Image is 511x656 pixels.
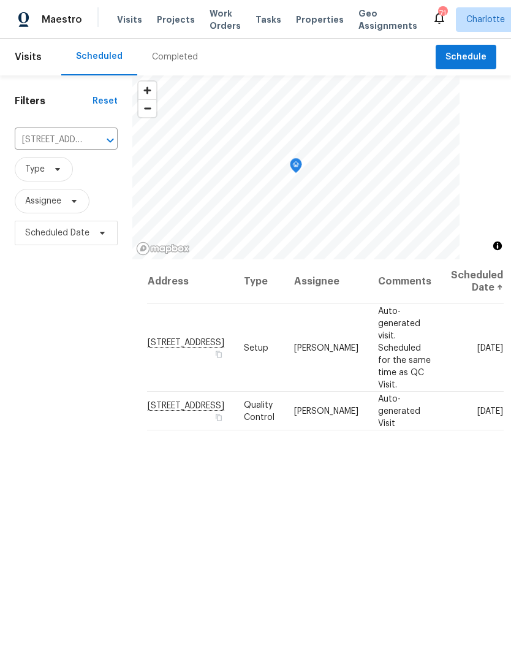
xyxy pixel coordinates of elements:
[284,259,368,304] th: Assignee
[358,7,417,32] span: Geo Assignments
[25,163,45,175] span: Type
[294,343,358,352] span: [PERSON_NAME]
[477,406,503,415] span: [DATE]
[76,50,123,63] div: Scheduled
[136,242,190,256] a: Mapbox homepage
[157,13,195,26] span: Projects
[296,13,344,26] span: Properties
[138,100,156,117] span: Zoom out
[490,238,505,253] button: Toggle attribution
[438,7,447,20] div: 71
[147,259,234,304] th: Address
[138,99,156,117] button: Zoom out
[117,13,142,26] span: Visits
[210,7,241,32] span: Work Orders
[25,195,61,207] span: Assignee
[42,13,82,26] span: Maestro
[445,50,486,65] span: Schedule
[213,348,224,359] button: Copy Address
[244,343,268,352] span: Setup
[255,15,281,24] span: Tasks
[436,45,496,70] button: Schedule
[477,343,503,352] span: [DATE]
[15,95,93,107] h1: Filters
[441,259,504,304] th: Scheduled Date ↑
[294,406,358,415] span: [PERSON_NAME]
[368,259,441,304] th: Comments
[102,132,119,149] button: Open
[15,44,42,71] span: Visits
[244,400,274,421] span: Quality Control
[152,51,198,63] div: Completed
[494,239,501,253] span: Toggle attribution
[132,75,460,259] canvas: Map
[213,411,224,422] button: Copy Address
[290,158,302,177] div: Map marker
[15,131,83,150] input: Search for an address...
[93,95,118,107] div: Reset
[378,307,431,389] span: Auto-generated visit. Scheduled for the same time as QC Visit.
[234,259,284,304] th: Type
[466,13,505,26] span: Charlotte
[25,227,89,239] span: Scheduled Date
[138,82,156,99] button: Zoom in
[378,394,420,427] span: Auto-generated Visit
